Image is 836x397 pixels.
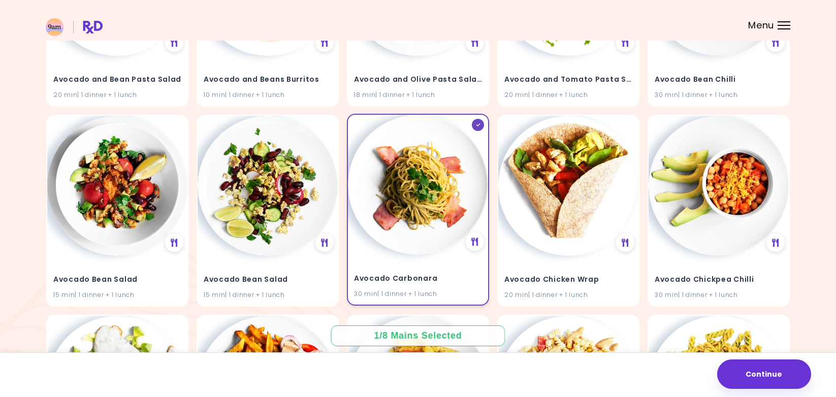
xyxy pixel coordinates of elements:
[204,72,332,88] h4: Avocado and Beans Burritos
[655,72,783,88] h4: Avocado Bean Chilli
[717,359,811,389] button: Continue
[354,90,482,100] div: 18 min | 1 dinner + 1 lunch
[367,329,469,342] div: 1 / 8 Mains Selected
[616,34,634,52] div: See Meal Plan
[354,289,482,299] div: 30 min | 1 dinner + 1 lunch
[53,72,181,88] h4: Avocado and Bean Pasta Salad
[165,234,183,252] div: See Meal Plan
[204,290,332,300] div: 15 min | 1 dinner + 1 lunch
[655,290,783,300] div: 30 min | 1 dinner + 1 lunch
[504,290,632,300] div: 20 min | 1 dinner + 1 lunch
[655,90,783,100] div: 30 min | 1 dinner + 1 lunch
[53,90,181,100] div: 20 min | 1 dinner + 1 lunch
[655,272,783,288] h4: Avocado Chickpea Chilli
[766,34,785,52] div: See Meal Plan
[204,272,332,288] h4: Avocado Bean Salad
[616,234,634,252] div: See Meal Plan
[466,233,484,251] div: See Meal Plan
[504,90,632,100] div: 20 min | 1 dinner + 1 lunch
[466,34,484,52] div: See Meal Plan
[204,90,332,100] div: 10 min | 1 dinner + 1 lunch
[53,290,181,300] div: 15 min | 1 dinner + 1 lunch
[504,72,632,88] h4: Avocado and Tomato Pasta Salad
[315,234,334,252] div: See Meal Plan
[315,34,334,52] div: See Meal Plan
[354,72,482,88] h4: Avocado and Olive Pasta Salad
[354,271,482,287] h4: Avocado Carbonara
[46,18,103,36] img: RxDiet
[165,34,183,52] div: See Meal Plan
[53,272,181,288] h4: Avocado Bean Salad
[748,21,774,30] span: Menu
[766,234,785,252] div: See Meal Plan
[504,272,632,288] h4: Avocado Chicken Wrap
